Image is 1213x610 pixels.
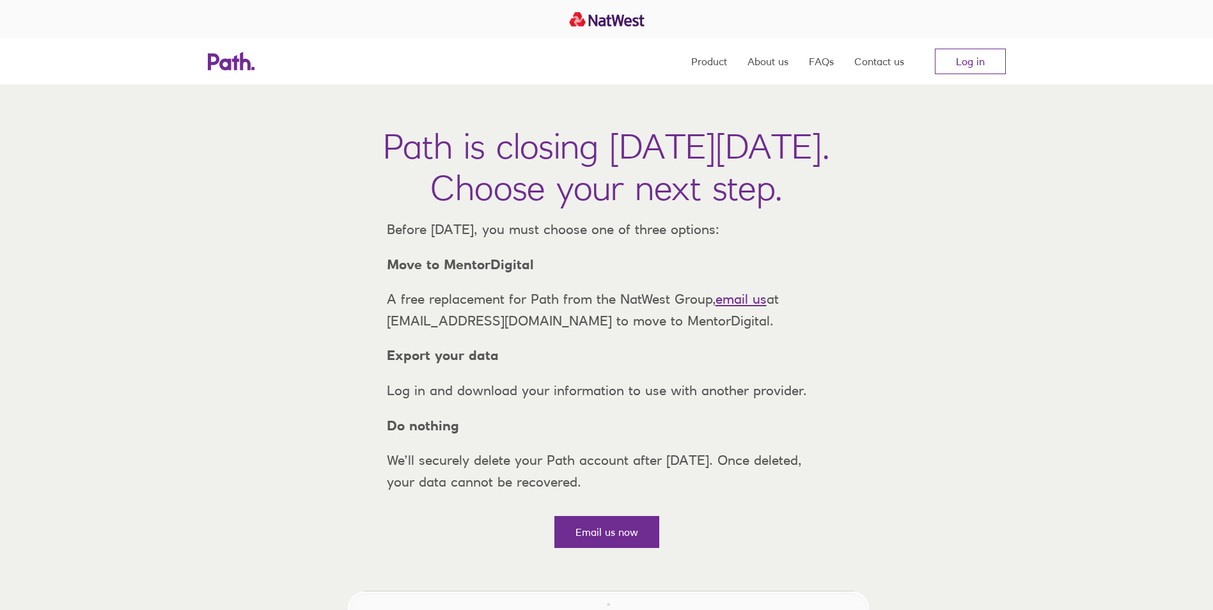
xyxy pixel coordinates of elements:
p: Log in and download your information to use with another provider. [377,380,837,402]
strong: Do nothing [387,418,459,434]
p: Before [DATE], you must choose one of three options: [377,219,837,240]
a: FAQs [809,38,834,84]
strong: Move to MentorDigital [387,256,534,272]
h1: Path is closing [DATE][DATE]. Choose your next step. [383,125,830,208]
p: We’ll securely delete your Path account after [DATE]. Once deleted, your data cannot be recovered. [377,450,837,492]
a: About us [747,38,788,84]
a: email us [716,291,767,307]
a: Product [691,38,727,84]
strong: Export your data [387,347,499,363]
a: Email us now [554,516,659,548]
a: Contact us [854,38,904,84]
p: A free replacement for Path from the NatWest Group, at [EMAIL_ADDRESS][DOMAIN_NAME] to move to Me... [377,288,837,331]
a: Log in [935,49,1006,74]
